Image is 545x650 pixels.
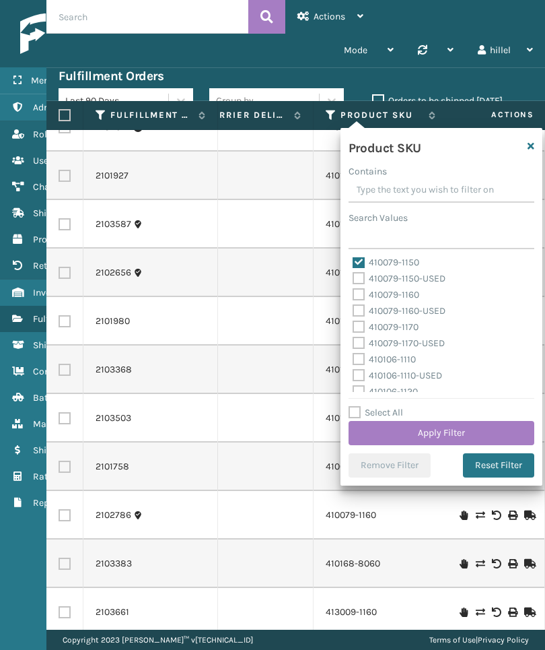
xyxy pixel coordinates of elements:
a: 2103661 [96,606,129,619]
label: 410079-1160-USED [353,305,445,317]
a: Terms of Use [429,635,476,645]
span: Batches [33,392,67,403]
a: 410168-8060 [326,364,380,375]
a: 2103368 [96,363,132,377]
span: Products [33,234,71,245]
label: 410106-1120 [353,386,418,397]
span: Administration [33,102,97,113]
i: Mark as Shipped [524,511,532,520]
input: Type the text you wish to filter on [349,178,534,203]
label: Contains [349,164,387,178]
label: Fulfillment Order Id [110,109,192,121]
h4: Product SKU [349,136,421,156]
a: 2102656 [96,266,131,280]
i: Print Label [508,511,516,520]
label: Carrier Delivery Status [206,109,287,121]
span: Mode [344,44,367,56]
i: Void Label [492,559,500,568]
label: Orders to be shipped [DATE] [372,95,503,106]
i: Change shipping [476,559,484,568]
span: Roles [33,129,57,140]
label: 410106-1110 [353,354,416,365]
span: Shipping Carriers [33,207,106,219]
label: 410079-1150 [353,257,419,268]
i: On Hold [460,608,468,617]
span: Menu [31,75,54,86]
a: 2103503 [96,412,131,425]
span: Actions [449,104,542,126]
img: logo [20,13,148,54]
a: 410107-1130 [326,218,374,230]
span: Users [33,155,57,166]
label: Select All [349,407,403,418]
a: 2103587 [96,218,131,231]
button: Reset Filter [463,453,534,478]
a: 410168-8060 [326,558,380,569]
div: | [429,630,529,650]
span: Rate Calculator [33,471,99,482]
a: 410079-1160 [326,509,376,521]
span: Shipment Cost [33,445,96,456]
a: 2101758 [96,460,129,474]
label: 410079-1160 [353,289,419,300]
i: Void Label [492,511,500,520]
i: Print Label [508,608,516,617]
a: 2102786 [96,509,131,522]
i: Void Label [492,608,500,617]
a: 410168-8030 [326,315,380,327]
span: Actions [314,11,345,22]
a: Privacy Policy [478,635,529,645]
label: 410079-1170-USED [353,337,445,349]
label: 410079-1170 [353,321,419,333]
i: Change shipping [476,608,484,617]
button: Remove Filter [349,453,431,478]
a: 2101927 [96,169,129,183]
span: Return Addresses [33,260,106,271]
a: 410168-8060 [326,267,380,278]
span: Fulfillment Orders [33,313,109,325]
a: 410168-8030 [326,170,380,181]
div: Group by [216,94,254,108]
span: Channels [33,181,73,193]
div: hillel [478,34,533,67]
a: 2103383 [96,557,132,571]
h3: Fulfillment Orders [59,68,163,84]
button: Apply Filter [349,421,534,445]
div: Last 90 Days [65,94,170,108]
span: Inventory [33,287,73,298]
span: Containers [33,366,79,377]
i: On Hold [460,511,468,520]
label: Product SKU [340,109,422,121]
p: Copyright 2023 [PERSON_NAME]™ v [TECHNICAL_ID] [63,630,253,650]
a: 410079-1160 [326,461,376,472]
i: Mark as Shipped [524,559,532,568]
a: 410168-8060 [326,412,380,424]
i: Mark as Shipped [524,608,532,617]
span: Reports [33,497,66,509]
i: Print Label [508,559,516,568]
span: Marketplace Orders [33,418,116,430]
label: 410106-1110-USED [353,370,442,381]
i: Change shipping [476,511,484,520]
label: Search Values [349,211,408,225]
span: Shipment Status [33,339,104,351]
a: 413009-1160 [326,606,377,618]
a: 2101980 [96,315,130,328]
label: 410079-1150-USED [353,273,445,284]
i: On Hold [460,559,468,568]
